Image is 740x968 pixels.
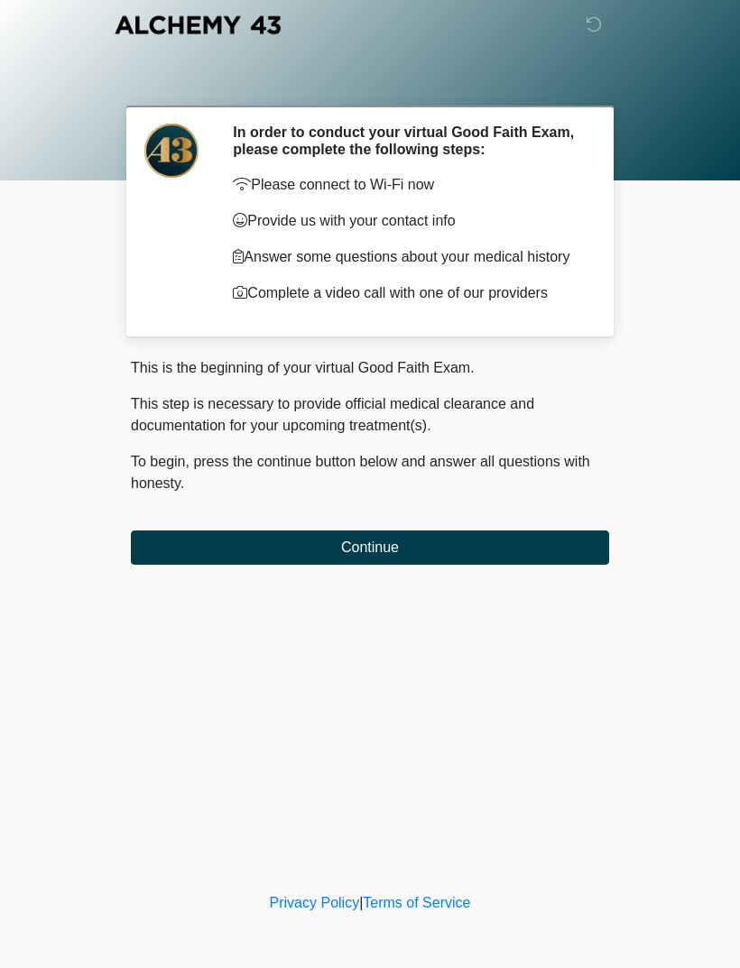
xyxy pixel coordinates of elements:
[131,393,609,437] p: This step is necessary to provide official medical clearance and documentation for your upcoming ...
[113,14,282,36] img: Alchemy 43 Logo
[363,895,470,910] a: Terms of Service
[233,282,582,304] p: Complete a video call with one of our providers
[359,895,363,910] a: |
[233,246,582,268] p: Answer some questions about your medical history
[233,124,582,158] h2: In order to conduct your virtual Good Faith Exam, please complete the following steps:
[144,124,199,178] img: Agent Avatar
[270,895,360,910] a: Privacy Policy
[131,451,609,494] p: To begin, press the continue button below and answer all questions with honesty.
[117,65,623,98] h1: ‎ ‎ ‎ ‎
[233,174,582,196] p: Please connect to Wi-Fi now
[233,210,582,232] p: Provide us with your contact info
[131,530,609,565] button: Continue
[131,357,609,379] p: This is the beginning of your virtual Good Faith Exam.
